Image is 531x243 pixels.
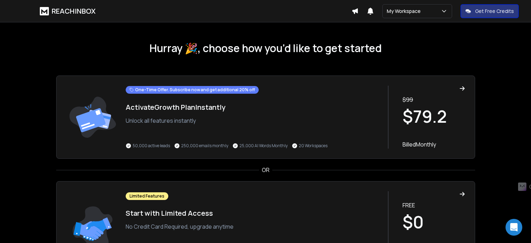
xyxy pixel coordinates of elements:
[403,214,465,230] h1: $0
[506,219,522,236] div: Open Intercom Messenger
[56,42,475,55] h1: Hurray 🎉, choose how you’d like to get started
[403,201,465,209] p: FREE
[403,108,465,125] h1: $ 79.2
[126,86,259,94] div: One-Time Offer. Subscribe now and get additional 20% off
[475,8,514,15] p: Get Free Credits
[126,116,381,125] p: Unlock all features instantly
[403,95,465,104] p: $ 99
[403,140,465,149] p: Billed Monthly
[126,102,381,112] h1: Activate Growth Plan Instantly
[181,143,228,149] p: 250,000 emails monthly
[239,143,288,149] p: 25,000 AI Words Monthly
[387,8,423,15] p: My Workspace
[299,143,327,149] p: 20 Workspaces
[133,143,170,149] p: 50,000 active leads
[126,208,381,218] h1: Start with Limited Access
[56,166,475,174] div: OR
[66,86,119,149] img: trail
[126,222,381,231] p: No Credit Card Required, upgrade anytime
[40,7,49,15] img: logo
[52,6,96,16] h1: REACHINBOX
[460,4,519,18] button: Get Free Credits
[126,192,168,200] div: Limited Features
